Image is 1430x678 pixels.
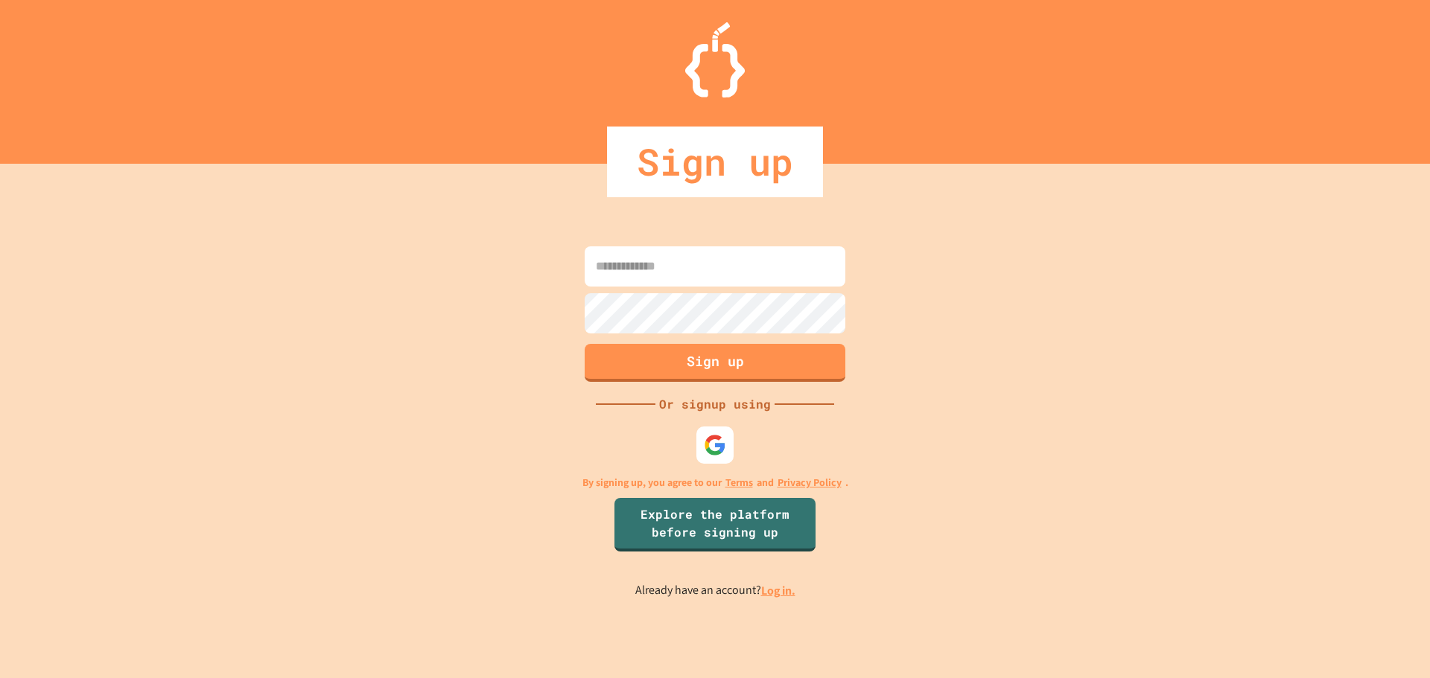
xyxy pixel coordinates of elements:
[655,395,775,413] div: Or signup using
[614,498,816,551] a: Explore the platform before signing up
[704,434,726,456] img: google-icon.svg
[582,475,848,490] p: By signing up, you agree to our and .
[635,581,795,600] p: Already have an account?
[607,127,823,197] div: Sign up
[685,22,745,97] img: Logo.svg
[1367,618,1415,663] iframe: chat widget
[1306,554,1415,617] iframe: chat widget
[778,475,842,490] a: Privacy Policy
[725,475,753,490] a: Terms
[761,583,795,598] a: Log in.
[585,344,845,382] button: Sign up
